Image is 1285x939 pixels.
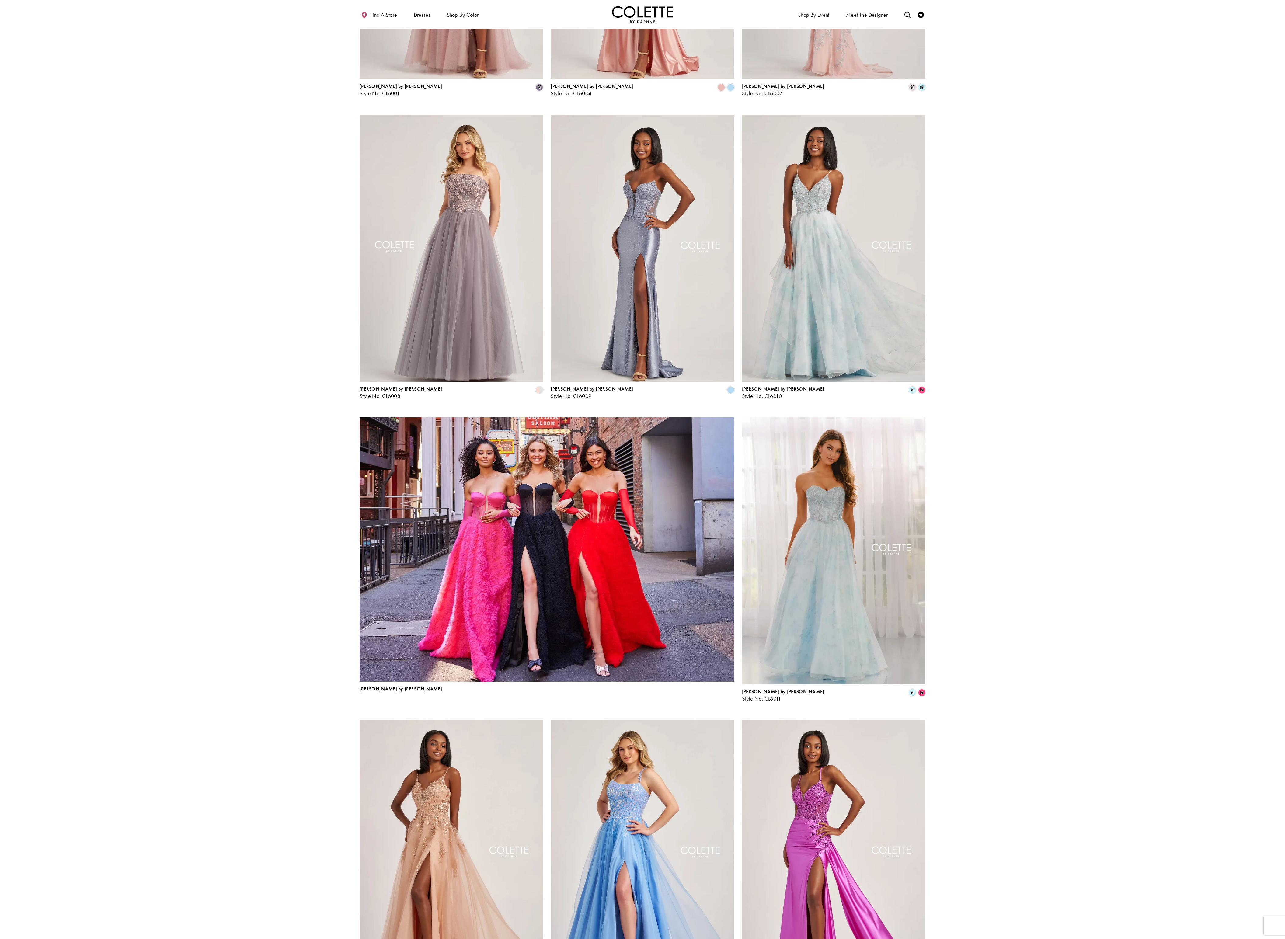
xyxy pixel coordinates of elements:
[360,6,399,23] a: Find a store
[742,386,824,392] span: [PERSON_NAME] by [PERSON_NAME]
[727,84,734,91] i: Cloud Blue
[742,689,824,702] div: Colette by Daphne Style No. CL6011
[798,12,830,18] span: Shop By Event
[612,6,673,23] img: Colette by Daphne
[727,386,734,394] i: Cloud Blue
[360,83,442,89] span: [PERSON_NAME] by [PERSON_NAME]
[918,84,925,91] i: Light Blue/Multi
[445,6,480,23] span: Shop by color
[412,6,432,23] span: Dresses
[551,84,633,96] div: Colette by Daphne Style No. CL6004
[551,83,633,89] span: [PERSON_NAME] by [PERSON_NAME]
[551,386,633,392] span: [PERSON_NAME] by [PERSON_NAME]
[742,84,824,96] div: Colette by Daphne Style No. CL6007
[612,6,673,23] a: Visit Home Page
[447,12,479,18] span: Shop by color
[916,6,925,23] a: Check Wishlist
[844,6,890,23] a: Meet the designer
[918,689,925,696] i: Pink Floral
[360,386,442,392] span: [PERSON_NAME] by [PERSON_NAME]
[551,90,591,97] span: Style No. CL6004
[918,386,925,394] i: Pink Floral
[909,689,916,696] i: Light Blue Floral
[536,84,543,91] i: Dusty Lilac/Multi
[536,386,543,394] i: Platinum/Blush
[742,90,782,97] span: Style No. CL6007
[742,695,781,702] span: Style No. CL6011
[551,386,633,399] div: Colette by Daphne Style No. CL6009
[360,84,442,96] div: Colette by Daphne Style No. CL6001
[360,115,543,382] a: Visit Colette by Daphne Style No. CL6008 Page
[551,115,734,382] a: Visit Colette by Daphne Style No. CL6009 Page
[360,386,442,399] div: Colette by Daphne Style No. CL6008
[796,6,831,23] span: Shop By Event
[551,392,591,399] span: Style No. CL6009
[742,386,824,399] div: Colette by Daphne Style No. CL6010
[360,686,442,692] span: [PERSON_NAME] by [PERSON_NAME]
[718,84,725,91] i: Rose Gold
[909,386,916,394] i: Light Blue Floral
[742,83,824,89] span: [PERSON_NAME] by [PERSON_NAME]
[360,392,400,399] span: Style No. CL6008
[414,12,430,18] span: Dresses
[742,392,782,399] span: Style No. CL6010
[360,90,400,97] span: Style No. CL6001
[903,6,912,23] a: Toggle search
[742,417,925,684] a: Visit Colette by Daphne Style No. CL6011 Page
[742,688,824,695] span: [PERSON_NAME] by [PERSON_NAME]
[370,12,397,18] span: Find a store
[909,84,916,91] i: Pink/Multi
[742,115,925,382] a: Visit Colette by Daphne Style No. CL6010 Page
[846,12,888,18] span: Meet the designer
